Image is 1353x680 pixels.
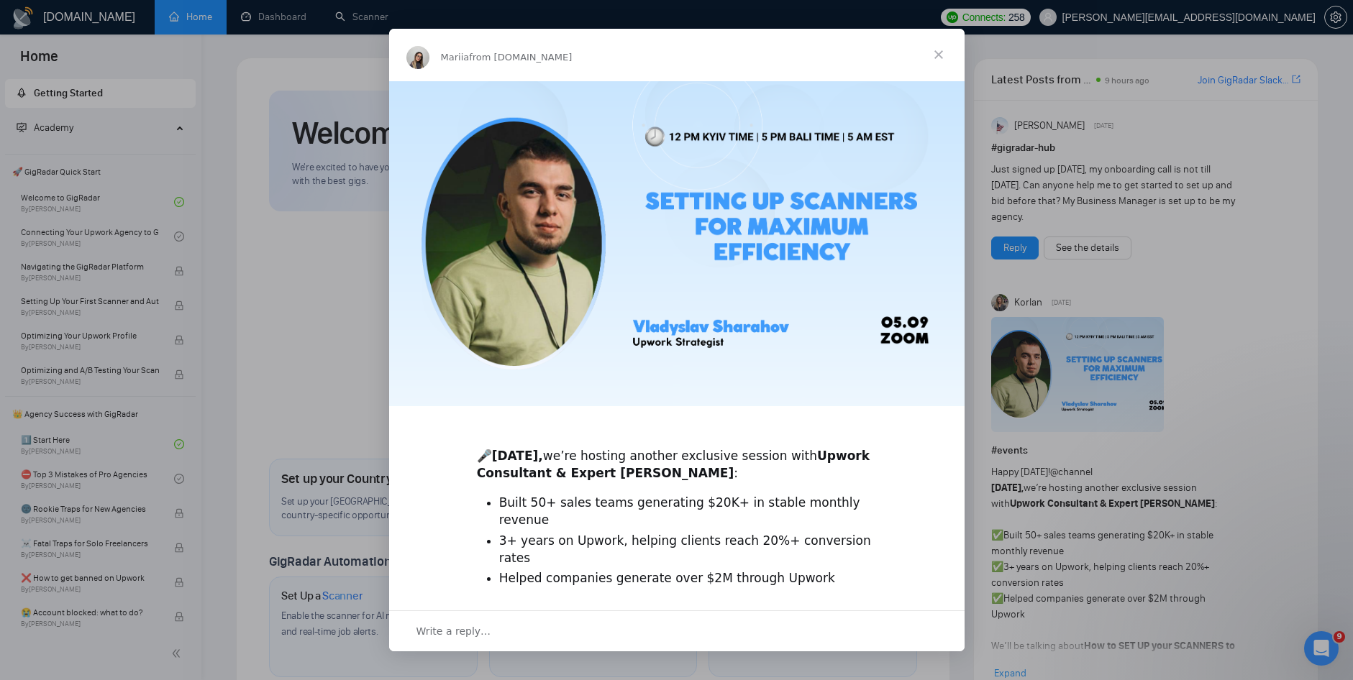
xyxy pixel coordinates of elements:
[469,52,572,63] span: from [DOMAIN_NAME]
[406,46,429,69] img: Profile image for Mariia
[499,570,877,587] li: Helped companies generate over $2M through Upwork
[499,495,877,529] li: Built 50+ sales teams generating $20K+ in stable monthly revenue
[492,449,543,463] b: [DATE],
[913,29,965,81] span: Close
[441,52,470,63] span: Mariia
[389,610,965,651] div: Open conversation and reply
[416,622,491,640] span: Write a reply…
[477,431,877,482] div: 🎤 we’re hosting another exclusive session with :
[477,449,870,480] b: Upwork Consultant & Expert [PERSON_NAME]
[499,533,877,567] li: 3+ years on Upwork, helping clients reach 20%+ conversion rates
